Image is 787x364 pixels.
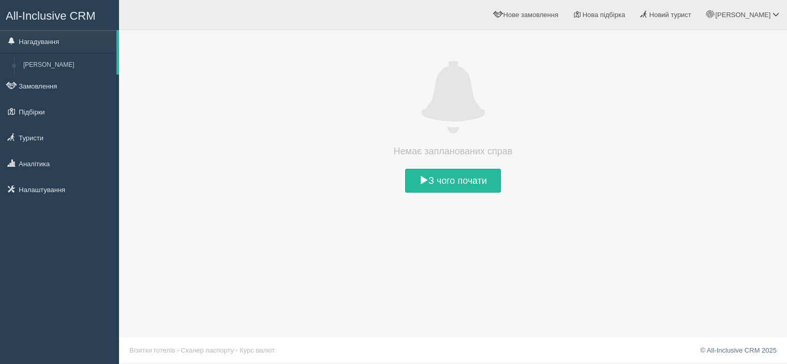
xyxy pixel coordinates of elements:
span: All-Inclusive CRM [6,9,96,22]
span: · [177,346,179,354]
a: З чого почати [405,169,501,193]
span: Нове замовлення [503,11,558,19]
a: Візитки готелів [129,346,175,354]
span: Нова підбірка [583,11,626,19]
a: All-Inclusive CRM [1,1,118,29]
a: Сканер паспорту [181,346,234,354]
span: [PERSON_NAME] [715,11,770,19]
span: Новий турист [649,11,691,19]
a: Курс валют [240,346,275,354]
h4: Немає запланованих справ [376,144,531,158]
a: © All-Inclusive CRM 2025 [700,346,777,354]
span: · [236,346,238,354]
a: [PERSON_NAME] [19,56,116,75]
